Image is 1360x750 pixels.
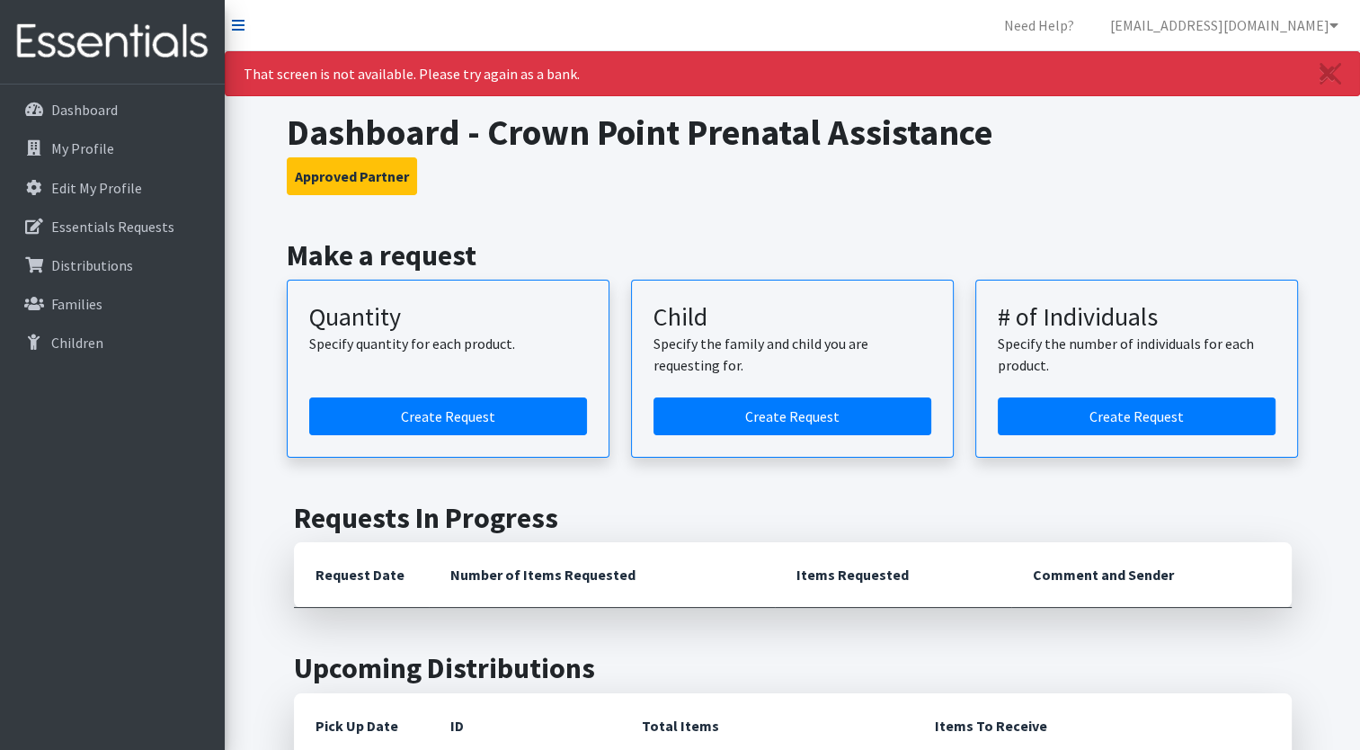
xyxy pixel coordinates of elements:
[294,542,429,608] th: Request Date
[51,179,142,197] p: Edit My Profile
[7,247,218,283] a: Distributions
[51,295,102,313] p: Families
[775,542,1011,608] th: Items Requested
[653,333,931,376] p: Specify the family and child you are requesting for.
[990,7,1089,43] a: Need Help?
[7,286,218,322] a: Families
[998,397,1276,435] a: Create a request by number of individuals
[1011,542,1291,608] th: Comment and Sender
[429,542,776,608] th: Number of Items Requested
[653,397,931,435] a: Create a request for a child or family
[7,92,218,128] a: Dashboard
[51,334,103,352] p: Children
[51,139,114,157] p: My Profile
[309,397,587,435] a: Create a request by quantity
[7,170,218,206] a: Edit My Profile
[7,325,218,361] a: Children
[7,130,218,166] a: My Profile
[51,101,118,119] p: Dashboard
[287,111,1298,154] h1: Dashboard - Crown Point Prenatal Assistance
[1302,52,1359,95] a: Close
[998,333,1276,376] p: Specify the number of individuals for each product.
[1096,7,1353,43] a: [EMAIL_ADDRESS][DOMAIN_NAME]
[309,333,587,354] p: Specify quantity for each product.
[653,302,931,333] h3: Child
[225,51,1360,96] div: That screen is not available. Please try again as a bank.
[998,302,1276,333] h3: # of Individuals
[287,238,1298,272] h2: Make a request
[294,501,1292,535] h2: Requests In Progress
[51,218,174,236] p: Essentials Requests
[309,302,587,333] h3: Quantity
[51,256,133,274] p: Distributions
[294,651,1292,685] h2: Upcoming Distributions
[7,209,218,245] a: Essentials Requests
[287,157,417,195] button: Approved Partner
[7,12,218,72] img: HumanEssentials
